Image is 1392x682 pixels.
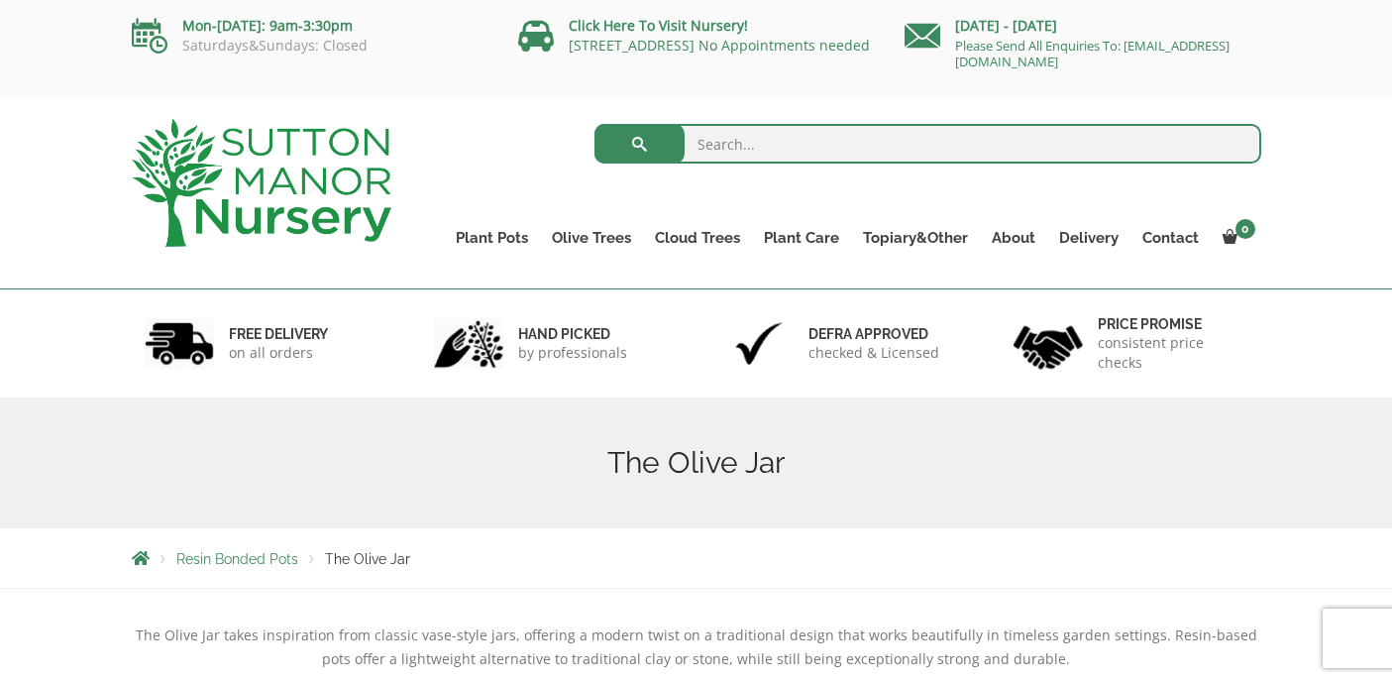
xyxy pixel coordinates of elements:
[540,224,643,252] a: Olive Trees
[752,224,851,252] a: Plant Care
[132,119,391,247] img: logo
[1098,333,1248,373] p: consistent price checks
[1014,313,1083,374] img: 4.jpg
[176,551,298,567] a: Resin Bonded Pots
[569,16,748,35] a: Click Here To Visit Nursery!
[808,343,939,363] p: checked & Licensed
[325,551,410,567] span: The Olive Jar
[229,325,328,343] h6: FREE DELIVERY
[434,318,503,369] img: 2.jpg
[851,224,980,252] a: Topiary&Other
[1130,224,1211,252] a: Contact
[569,36,870,55] a: [STREET_ADDRESS] No Appointments needed
[980,224,1047,252] a: About
[808,325,939,343] h6: Defra approved
[643,224,752,252] a: Cloud Trees
[145,318,214,369] img: 1.jpg
[132,38,488,54] p: Saturdays&Sundays: Closed
[905,14,1261,38] p: [DATE] - [DATE]
[444,224,540,252] a: Plant Pots
[132,14,488,38] p: Mon-[DATE]: 9am-3:30pm
[594,124,1261,164] input: Search...
[955,37,1230,70] a: Please Send All Enquiries To: [EMAIL_ADDRESS][DOMAIN_NAME]
[229,343,328,363] p: on all orders
[518,325,627,343] h6: hand picked
[1211,224,1261,252] a: 0
[1098,315,1248,333] h6: Price promise
[1047,224,1130,252] a: Delivery
[1235,219,1255,239] span: 0
[724,318,794,369] img: 3.jpg
[132,550,1261,566] nav: Breadcrumbs
[132,624,1261,671] p: The Olive Jar takes inspiration from classic vase-style jars, offering a modern twist on a tradit...
[518,343,627,363] p: by professionals
[132,445,1261,481] h1: The Olive Jar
